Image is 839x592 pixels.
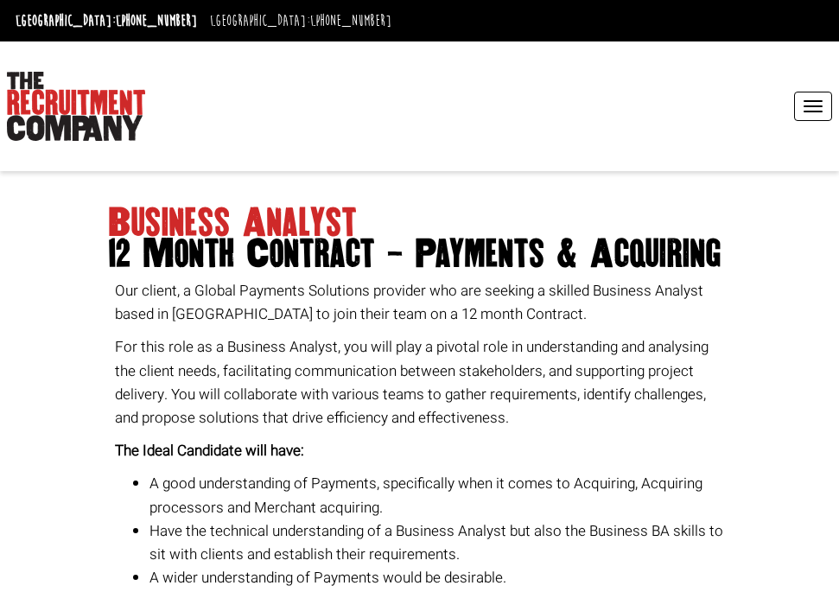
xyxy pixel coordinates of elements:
[310,11,391,30] a: [PHONE_NUMBER]
[149,472,724,519] li: A good understanding of Payments, specifically when it comes to Acquiring, Acquiring processors a...
[7,72,145,141] img: The Recruitment Company
[115,279,724,326] p: Our client, a Global Payments Solutions provider who are seeking a skilled Business Analyst based...
[109,239,731,270] span: 12 Month Contract - Payments & Acquiring
[109,207,731,270] h1: Business Analyst
[149,519,724,566] li: Have the technical understanding of a Business Analyst but also the Business BA skills to sit wit...
[115,335,724,430] p: For this role as a Business Analyst, you will play a pivotal role in understanding and analysing ...
[206,7,396,35] li: [GEOGRAPHIC_DATA]:
[11,7,201,35] li: [GEOGRAPHIC_DATA]:
[149,566,724,589] li: A wider understanding of Payments would be desirable.
[115,440,304,462] strong: The Ideal Candidate will have:
[116,11,197,30] a: [PHONE_NUMBER]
